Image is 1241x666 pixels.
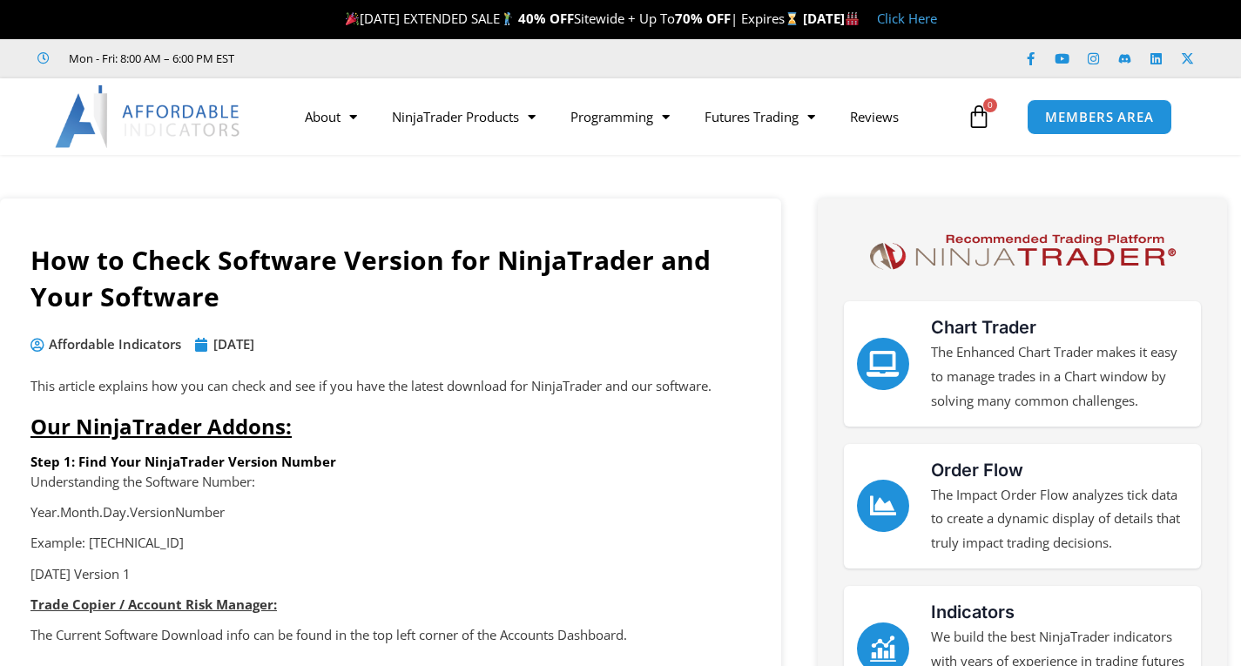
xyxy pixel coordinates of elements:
a: 0 [941,91,1017,142]
p: The Current Software Download info can be found in the top left corner of the Accounts Dashboard. [30,623,751,648]
p: This article explains how you can check and see if you have the latest download for NinjaTrader a... [30,374,751,399]
span: [DATE] EXTENDED SALE Sitewide + Up To | Expires [341,10,803,27]
a: Chart Trader [857,338,909,390]
a: NinjaTrader Products [374,97,553,137]
span: MEMBERS AREA [1045,111,1154,124]
p: The Impact Order Flow analyzes tick data to create a dynamic display of details that truly impact... [931,483,1188,556]
img: ⌛ [786,12,799,25]
a: Order Flow [857,480,909,532]
a: MEMBERS AREA [1027,99,1172,135]
h6: Step 1: Find Your NinjaTrader Version Number [30,454,751,470]
span: 0 [983,98,997,112]
strong: 40% OFF [518,10,574,27]
a: Chart Trader [931,317,1036,338]
iframe: Customer reviews powered by Trustpilot [259,50,520,67]
span: Affordable Indicators [44,333,181,357]
a: Programming [553,97,687,137]
a: Click Here [877,10,937,27]
p: Understanding the Software Number: [30,470,751,494]
strong: [DATE] [803,10,860,27]
p: The Enhanced Chart Trader makes it easy to manage trades in a Chart window by solving many common... [931,340,1188,414]
a: Order Flow [931,460,1023,481]
p: Year.Month.Day.VersionNumber [30,501,751,525]
a: Reviews [833,97,916,137]
strong: Trade Copier / Account Risk Manager: [30,595,277,613]
a: Indicators [931,602,1015,622]
p: [DATE] Version 1 [30,562,751,587]
span: Mon - Fri: 8:00 AM – 6:00 PM EST [64,48,234,69]
img: NinjaTrader Logo | Affordable Indicators – NinjaTrader [862,229,1184,275]
span: Our NinjaTrader Addons: [30,412,292,441]
a: Futures Trading [687,97,833,137]
nav: Menu [287,97,962,137]
time: [DATE] [213,335,254,353]
strong: 70% OFF [675,10,731,27]
img: LogoAI | Affordable Indicators – NinjaTrader [55,85,242,148]
img: 🎉 [346,12,359,25]
p: Example: [TECHNICAL_ID] [30,531,751,555]
a: About [287,97,374,137]
img: 🏭 [846,12,859,25]
h1: How to Check Software Version for NinjaTrader and Your Software [30,242,751,315]
img: 🏌️‍♂️ [501,12,514,25]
